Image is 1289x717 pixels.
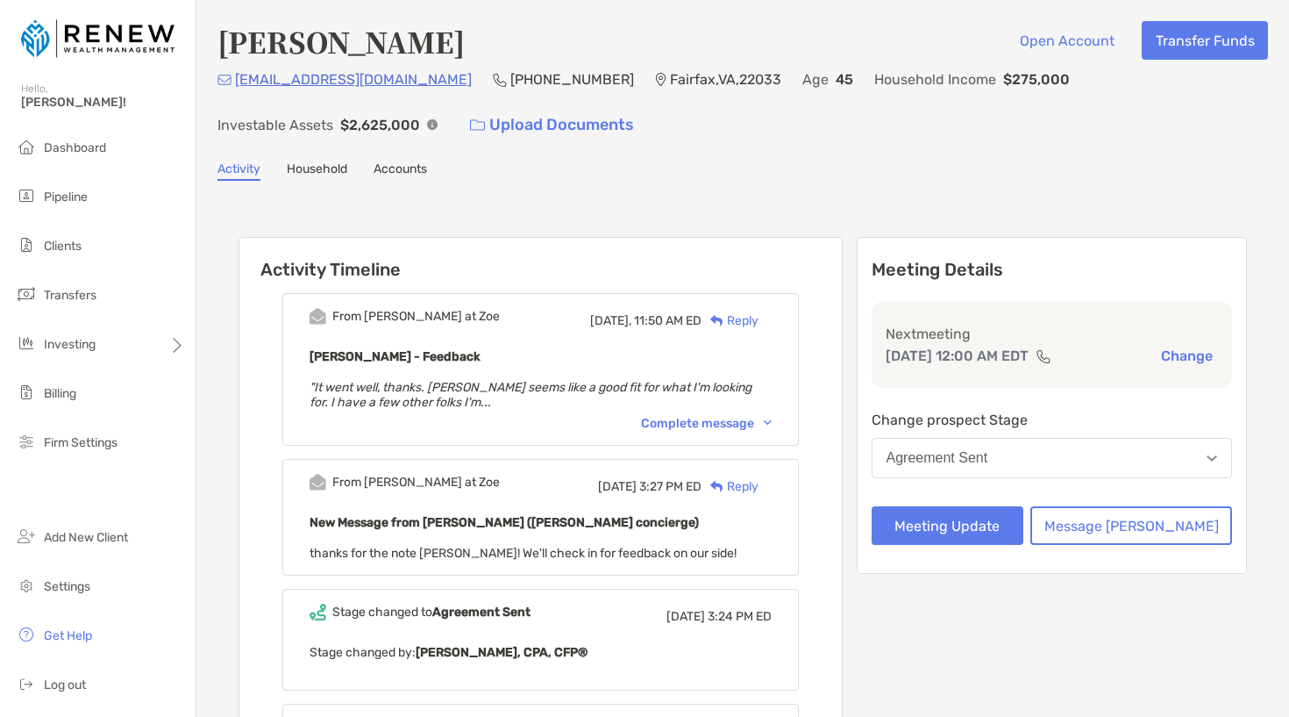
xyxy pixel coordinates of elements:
[217,161,260,181] a: Activity
[641,416,772,431] div: Complete message
[310,515,699,530] b: New Message from [PERSON_NAME] ([PERSON_NAME] concierge)
[235,68,472,90] p: [EMAIL_ADDRESS][DOMAIN_NAME]
[16,526,37,547] img: add_new_client icon
[872,438,1233,478] button: Agreement Sent
[44,435,118,450] span: Firm Settings
[217,114,333,136] p: Investable Assets
[16,333,37,354] img: investing icon
[666,609,705,624] span: [DATE]
[836,68,853,90] p: 45
[1030,506,1232,545] button: Message [PERSON_NAME]
[21,95,185,110] span: [PERSON_NAME]!
[44,678,86,692] span: Log out
[1036,349,1051,363] img: communication type
[217,21,465,61] h4: [PERSON_NAME]
[887,450,988,466] div: Agreement Sent
[427,119,438,130] img: Info Icon
[1142,21,1268,60] button: Transfer Funds
[310,546,737,561] span: thanks for the note [PERSON_NAME]! We'll check in for feedback on our side!
[310,474,326,491] img: Event icon
[510,68,634,90] p: [PHONE_NUMBER]
[310,308,326,325] img: Event icon
[44,530,128,545] span: Add New Client
[639,479,701,494] span: 3:27 PM ED
[44,140,106,155] span: Dashboard
[340,114,420,136] p: $2,625,000
[310,380,751,410] em: "It went well, thanks. [PERSON_NAME] seems like a good fit for what I'm looking for. I have a few...
[874,68,996,90] p: Household Income
[886,323,1219,345] p: Next meeting
[710,315,723,326] img: Reply icon
[634,313,701,328] span: 11:50 AM ED
[239,238,842,280] h6: Activity Timeline
[655,73,666,87] img: Location Icon
[16,575,37,596] img: settings icon
[872,259,1233,281] p: Meeting Details
[16,283,37,305] img: transfers icon
[332,605,531,620] div: Stage changed to
[1003,68,1070,90] p: $275,000
[886,345,1029,367] p: [DATE] 12:00 AM EDT
[1207,455,1217,462] img: Open dropdown arrow
[459,106,645,144] a: Upload Documents
[872,409,1233,431] p: Change prospect Stage
[802,68,829,90] p: Age
[332,309,500,324] div: From [PERSON_NAME] at Zoe
[590,313,631,328] span: [DATE],
[872,506,1024,545] button: Meeting Update
[708,609,772,624] span: 3:24 PM ED
[310,604,326,620] img: Event icon
[374,161,427,181] a: Accounts
[16,673,37,694] img: logout icon
[1156,347,1218,365] button: Change
[21,7,174,70] img: Zoe Logo
[44,579,90,594] span: Settings
[710,481,723,492] img: Reply icon
[44,190,88,204] span: Pipeline
[16,136,37,157] img: dashboard icon
[44,386,76,401] span: Billing
[701,312,758,330] div: Reply
[16,382,37,403] img: billing icon
[44,337,96,352] span: Investing
[16,234,37,255] img: clients icon
[493,73,507,87] img: Phone Icon
[16,185,37,206] img: pipeline icon
[416,645,588,660] b: [PERSON_NAME], CPA, CFP®
[44,288,96,303] span: Transfers
[1006,21,1128,60] button: Open Account
[764,420,772,426] img: Chevron icon
[432,605,531,620] b: Agreement Sent
[670,68,781,90] p: Fairfax , VA , 22033
[16,624,37,645] img: get-help icon
[598,479,637,494] span: [DATE]
[470,119,485,132] img: button icon
[332,475,500,490] div: From [PERSON_NAME] at Zoe
[16,431,37,452] img: firm-settings icon
[701,477,758,496] div: Reply
[217,75,231,85] img: Email Icon
[44,239,82,254] span: Clients
[287,161,347,181] a: Household
[310,349,481,364] b: [PERSON_NAME] - Feedback
[44,628,92,643] span: Get Help
[310,642,772,663] p: Stage changed by:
